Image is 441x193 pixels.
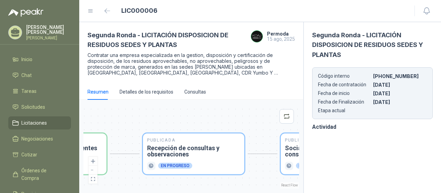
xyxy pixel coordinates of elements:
p: Fecha de inicio [318,90,372,96]
h3: Recepción de consultas y observaciones [147,145,240,157]
h3: Segunda Ronda - LICITACIÓN DISPOSICION DE RESIDUOS SEDES Y PLANTAS [312,30,433,60]
span: Órdenes de Compra [21,167,64,182]
div: PublicadaRecepción de consultas y observacionesEn progreso [143,133,244,174]
div: React Flow controls [89,157,98,184]
a: Inicio [8,53,71,66]
p: Contratar una empresa especializada en la gestion, disposición y certificación de disposición, de... [88,52,295,76]
h3: Segunda Ronda - LICITACIÓN DISPOSICION DE RESIDUOS SEDES Y PLANTAS [88,30,251,50]
p: [PHONE_NUMBER] [373,73,427,79]
button: zoom out [89,166,98,175]
p: 15 ago, 2025 [267,36,295,42]
span: Negociaciones [21,135,53,143]
a: Chat [8,69,71,82]
p: Código interno [318,73,372,79]
a: Cotizar [8,148,71,161]
h3: Actividad [312,123,433,131]
button: fit view [89,175,98,184]
div: PublicadaSocialización de respuestas a consultas y observacionesEn progreso [281,133,382,174]
span: Chat [21,71,32,79]
div: PublicadaEnvío de invitación a oferentes [5,133,106,174]
p: [PERSON_NAME] [PERSON_NAME] [26,25,71,35]
span: Licitaciones [21,119,47,127]
div: Detalles de los requisitos [120,88,173,96]
a: Tareas [8,85,71,98]
h3: Socialización de respuestas a consultas y observaciones [285,145,378,157]
p: Etapa actual [318,108,372,113]
h4: Permoda [267,31,295,36]
p: Publicada [147,137,240,142]
button: retweet [279,109,294,124]
div: Consultas [184,88,206,96]
a: Licitaciones [8,116,71,129]
img: Company Logo [251,31,263,42]
span: Solicitudes [21,103,45,111]
p: [DATE] [373,99,427,105]
button: zoom in [89,157,98,166]
a: Órdenes de Compra [8,164,71,185]
a: Solicitudes [8,100,71,114]
p: [DATE] [373,90,427,96]
span: Cotizar [21,151,37,158]
a: Negociaciones [8,132,71,145]
span: Tareas [21,87,37,95]
p: Fecha de Finalización [318,99,372,105]
p: Fecha de contratación [318,82,372,88]
span: Inicio [21,56,32,63]
div: Resumen [88,88,109,96]
p: [DATE] [373,82,427,88]
p: Publicada [285,137,378,142]
div: En progreso [296,163,330,169]
img: Logo peakr [8,8,43,17]
a: React Flow attribution [281,183,298,187]
div: En progreso [158,163,192,169]
h1: LIC000006 [121,6,157,16]
p: [PERSON_NAME] [26,36,71,40]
